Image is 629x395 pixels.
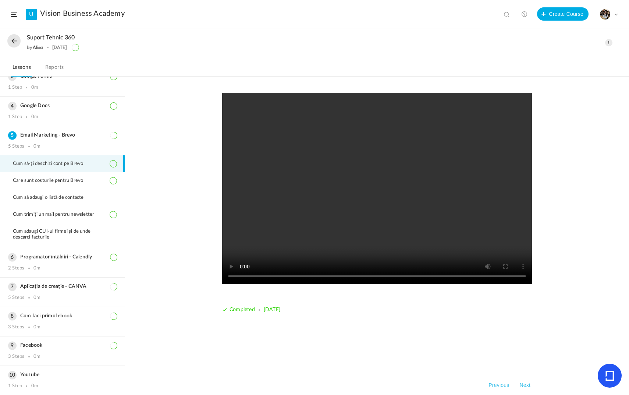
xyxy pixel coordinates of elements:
[40,9,125,18] a: Vision Business Academy
[8,295,24,301] div: 5 Steps
[33,45,43,50] a: Alisa
[600,9,610,20] img: tempimagehs7pti.png
[31,114,38,120] div: 0m
[33,354,40,360] div: 0m
[8,342,117,349] h3: Facebook
[33,324,40,330] div: 0m
[13,195,93,201] span: Cum să adaugi o listă de contacte
[8,73,117,80] h3: Google Forms
[27,45,43,50] div: by
[27,34,75,41] span: Suport tehnic 360
[33,265,40,271] div: 0m
[13,212,103,218] span: Cum trimiți un mail pentru newsletter
[8,383,22,389] div: 1 Step
[13,178,92,184] span: Care sunt costurile pentru Brevo
[31,85,38,91] div: 0m
[31,383,38,389] div: 0m
[13,229,117,240] span: Cum adaugi CUI-ul firmei și de unde descarci facturile
[33,144,40,149] div: 0m
[33,295,40,301] div: 0m
[8,103,117,109] h3: Google Docs
[8,254,117,260] h3: Programator întâlniri - Calendly
[264,307,280,312] span: [DATE]
[8,313,117,319] h3: Cum faci primul ebook
[8,372,117,378] h3: Youtube
[26,9,37,20] a: U
[8,324,24,330] div: 3 Steps
[230,307,255,312] span: Completed
[44,63,65,77] a: Reports
[52,45,67,50] div: [DATE]
[8,354,24,360] div: 3 Steps
[537,7,589,21] button: Create Course
[8,114,22,120] div: 1 Step
[8,283,117,290] h3: Aplicația de creație - CANVA
[8,85,22,91] div: 1 Step
[518,381,532,389] button: Next
[8,265,24,271] div: 2 Steps
[11,63,32,77] a: Lessons
[13,161,92,167] span: Cum să-ți deschizi cont pe Brevo
[487,381,511,389] button: Previous
[8,144,24,149] div: 5 Steps
[8,132,117,138] h3: Email Marketing - Brevo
